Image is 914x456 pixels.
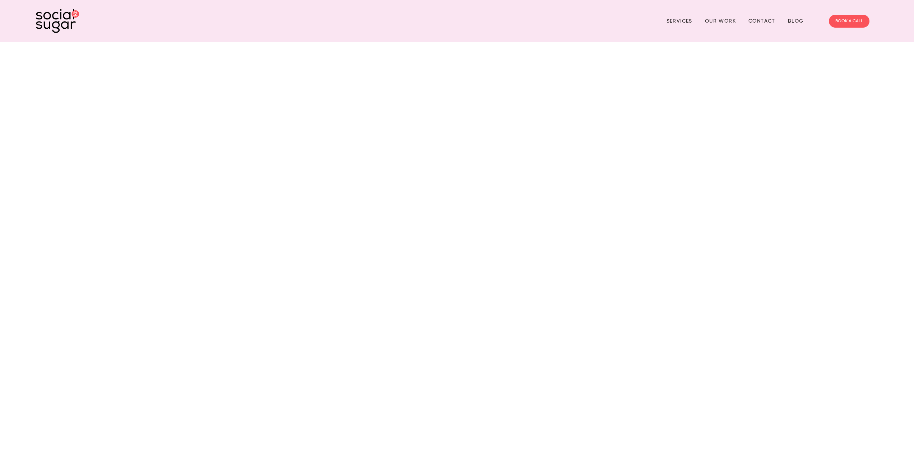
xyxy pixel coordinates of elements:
a: Services [667,15,692,27]
a: BOOK A CALL [829,15,869,28]
img: SocialSugar [36,9,79,33]
a: Blog [788,15,804,27]
a: Our Work [705,15,736,27]
a: Contact [748,15,775,27]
